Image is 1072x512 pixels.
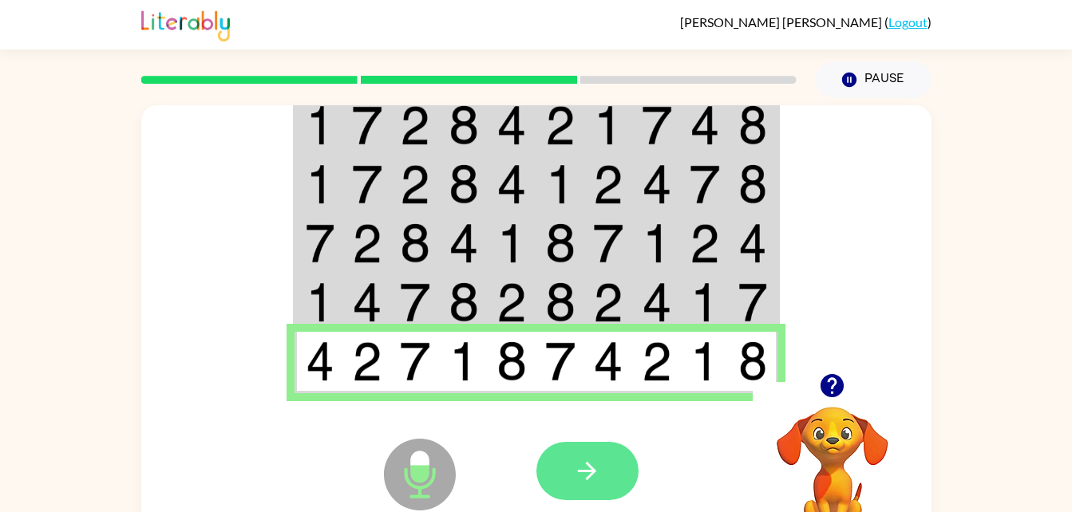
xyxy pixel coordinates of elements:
div: ( ) [680,14,932,30]
img: 4 [496,105,527,145]
img: 8 [400,223,430,263]
img: 7 [400,282,430,322]
img: 8 [449,164,479,204]
img: 1 [690,282,720,322]
img: 8 [449,105,479,145]
img: 7 [352,105,382,145]
img: 2 [593,164,623,204]
img: 1 [642,223,672,263]
button: Pause [816,61,932,98]
img: 2 [690,223,720,263]
img: 8 [738,164,767,204]
img: 4 [593,341,623,381]
img: 1 [306,282,334,322]
img: 2 [400,164,430,204]
img: 7 [400,341,430,381]
img: 8 [545,282,576,322]
img: 1 [306,105,334,145]
img: 1 [593,105,623,145]
img: Literably [141,6,230,41]
img: 2 [352,341,382,381]
img: 4 [642,282,672,322]
img: 4 [306,341,334,381]
img: 7 [545,341,576,381]
img: 1 [690,341,720,381]
img: 4 [690,105,720,145]
img: 1 [496,223,527,263]
a: Logout [888,14,928,30]
img: 1 [306,164,334,204]
img: 2 [545,105,576,145]
img: 2 [496,282,527,322]
img: 2 [400,105,430,145]
img: 7 [642,105,672,145]
img: 2 [593,282,623,322]
img: 1 [449,341,479,381]
img: 4 [738,223,767,263]
img: 1 [545,164,576,204]
span: [PERSON_NAME] [PERSON_NAME] [680,14,884,30]
img: 8 [545,223,576,263]
img: 4 [449,223,479,263]
img: 7 [593,223,623,263]
img: 8 [738,105,767,145]
img: 7 [352,164,382,204]
img: 7 [306,223,334,263]
img: 7 [690,164,720,204]
img: 4 [496,164,527,204]
img: 4 [642,164,672,204]
img: 2 [352,223,382,263]
img: 8 [496,341,527,381]
img: 8 [449,282,479,322]
img: 7 [738,282,767,322]
img: 4 [352,282,382,322]
img: 2 [642,341,672,381]
img: 8 [738,341,767,381]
